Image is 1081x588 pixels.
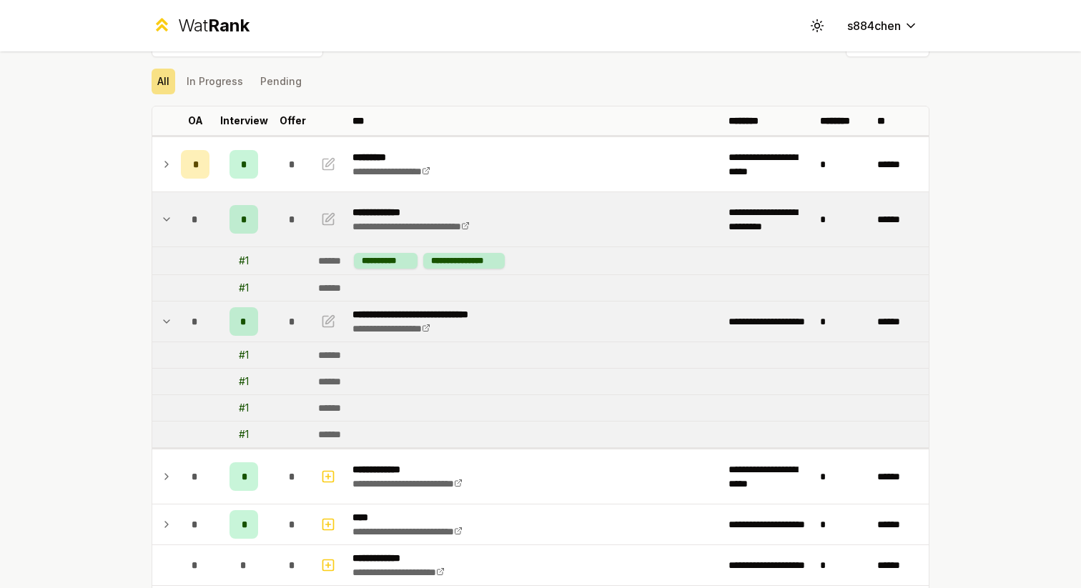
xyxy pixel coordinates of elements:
div: # 1 [239,254,249,268]
button: s884chen [836,13,929,39]
div: Wat [178,14,250,37]
div: # 1 [239,374,249,389]
button: Pending [255,69,307,94]
button: In Progress [181,69,249,94]
div: # 1 [239,281,249,295]
div: # 1 [239,348,249,362]
div: # 1 [239,401,249,415]
span: s884chen [847,17,901,34]
a: WatRank [152,14,250,37]
p: OA [188,114,203,128]
div: # 1 [239,427,249,442]
span: Rank [208,15,250,36]
button: All [152,69,175,94]
p: Interview [220,114,268,128]
p: Offer [280,114,306,128]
